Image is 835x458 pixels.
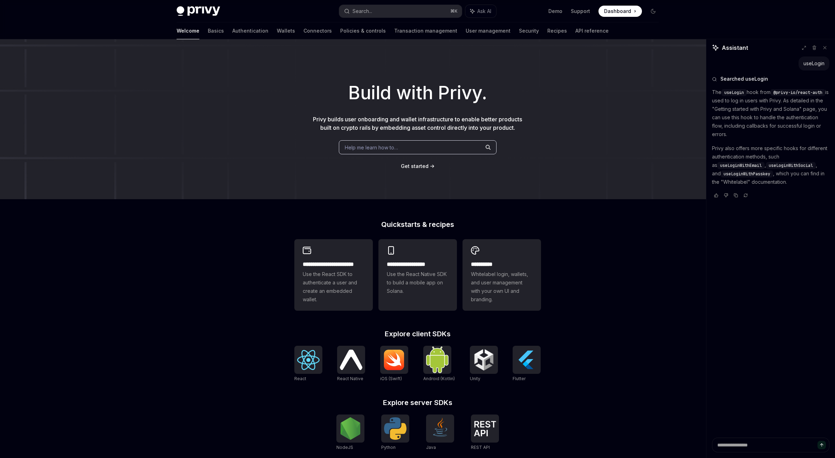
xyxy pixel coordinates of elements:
[423,346,455,382] a: Android (Kotlin)Android (Kotlin)
[401,163,429,170] a: Get started
[336,445,353,450] span: NodeJS
[337,376,363,381] span: React Native
[712,88,829,139] p: The hook from is used to log in users with Privy. As detailed in the "Getting started with Privy ...
[177,22,199,39] a: Welcome
[380,346,408,382] a: iOS (Swift)iOS (Swift)
[232,22,268,39] a: Authentication
[426,445,436,450] span: Java
[598,6,642,17] a: Dashboard
[474,421,496,436] img: REST API
[463,239,541,311] a: **** *****Whitelabel login, wallets, and user management with your own UI and branding.
[313,116,522,131] span: Privy builds user onboarding and wallet infrastructure to enable better products built on crypto ...
[519,22,539,39] a: Security
[381,445,396,450] span: Python
[477,8,491,15] span: Ask AI
[394,22,457,39] a: Transaction management
[471,445,490,450] span: REST API
[471,415,499,451] a: REST APIREST API
[336,415,364,451] a: NodeJSNodeJS
[720,163,762,168] span: useLoginWithEmail
[340,22,386,39] a: Policies & controls
[466,22,511,39] a: User management
[380,376,402,381] span: iOS (Swift)
[294,330,541,337] h2: Explore client SDKs
[470,346,498,382] a: UnityUnity
[294,376,306,381] span: React
[383,349,405,370] img: iOS (Swift)
[337,346,365,382] a: React NativeReact Native
[277,22,295,39] a: Wallets
[423,376,455,381] span: Android (Kotlin)
[470,376,480,381] span: Unity
[353,7,372,15] div: Search...
[387,270,449,295] span: Use the React Native SDK to build a mobile app on Solana.
[575,22,609,39] a: API reference
[803,60,824,67] div: useLogin
[513,376,526,381] span: Flutter
[513,346,541,382] a: FlutterFlutter
[294,221,541,228] h2: Quickstarts & recipes
[384,417,406,440] img: Python
[515,349,538,371] img: Flutter
[401,163,429,169] span: Get started
[339,417,362,440] img: NodeJS
[724,90,744,95] span: useLogin
[712,144,829,186] p: Privy also offers more specific hooks for different authentication methods, such as , , and , whi...
[712,75,829,82] button: Searched useLogin
[724,171,770,177] span: useLoginWithPasskey
[473,349,495,371] img: Unity
[548,8,562,15] a: Demo
[294,399,541,406] h2: Explore server SDKs
[340,350,362,370] img: React Native
[471,270,533,304] span: Whitelabel login, wallets, and user management with your own UI and branding.
[339,5,462,18] button: Search...⌘K
[11,79,824,107] h1: Build with Privy.
[769,163,813,168] span: useLoginWithSocial
[426,346,449,373] img: Android (Kotlin)
[297,350,320,370] img: React
[381,415,409,451] a: PythonPython
[648,6,659,17] button: Toggle dark mode
[345,144,398,151] span: Help me learn how to…
[426,415,454,451] a: JavaJava
[378,239,457,311] a: **** **** **** ***Use the React Native SDK to build a mobile app on Solana.
[177,6,220,16] img: dark logo
[303,270,364,304] span: Use the React SDK to authenticate a user and create an embedded wallet.
[547,22,567,39] a: Recipes
[429,417,451,440] img: Java
[773,90,822,95] span: @privy-io/react-auth
[465,5,496,18] button: Ask AI
[817,441,826,449] button: Send message
[722,43,748,52] span: Assistant
[208,22,224,39] a: Basics
[571,8,590,15] a: Support
[604,8,631,15] span: Dashboard
[303,22,332,39] a: Connectors
[720,75,768,82] span: Searched useLogin
[450,8,458,14] span: ⌘ K
[294,346,322,382] a: ReactReact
